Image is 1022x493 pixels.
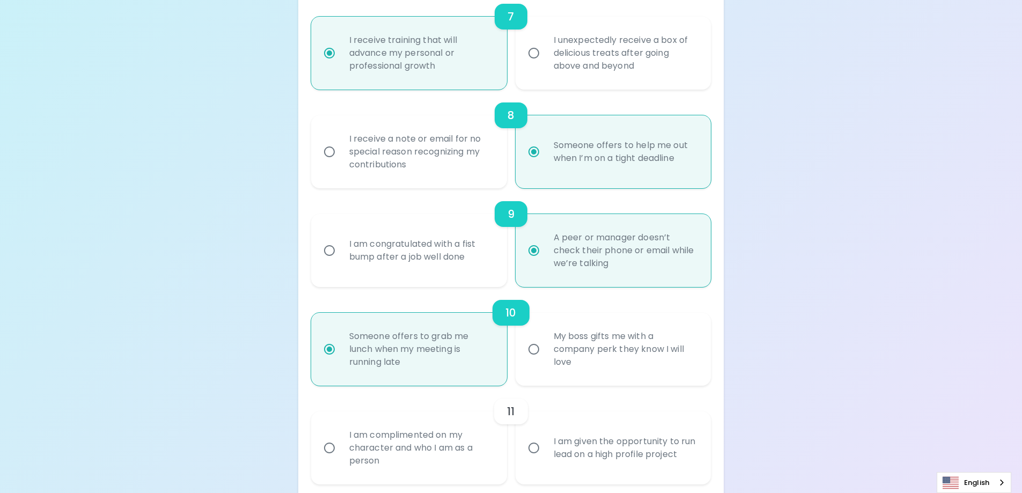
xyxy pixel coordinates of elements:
h6: 10 [505,304,516,321]
div: choice-group-check [311,90,711,188]
h6: 7 [508,8,514,25]
aside: Language selected: English [937,472,1011,493]
div: I am congratulated with a fist bump after a job well done [341,225,501,276]
div: choice-group-check [311,188,711,287]
div: I receive training that will advance my personal or professional growth [341,21,501,85]
div: A peer or manager doesn’t check their phone or email while we’re talking [545,218,705,283]
a: English [937,473,1011,492]
div: choice-group-check [311,287,711,386]
div: I unexpectedly receive a box of delicious treats after going above and beyond [545,21,705,85]
h6: 11 [507,403,514,420]
div: Someone offers to grab me lunch when my meeting is running late [341,317,501,381]
div: My boss gifts me with a company perk they know I will love [545,317,705,381]
div: Someone offers to help me out when I’m on a tight deadline [545,126,705,178]
h6: 8 [508,107,514,124]
div: choice-group-check [311,386,711,484]
div: I am given the opportunity to run lead on a high profile project [545,422,705,474]
div: I receive a note or email for no special reason recognizing my contributions [341,120,501,184]
div: Language [937,472,1011,493]
h6: 9 [508,205,514,223]
div: I am complimented on my character and who I am as a person [341,416,501,480]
